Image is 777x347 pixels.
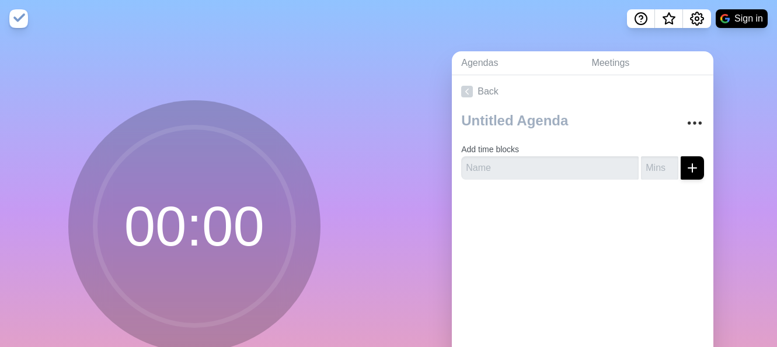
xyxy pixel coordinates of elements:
[683,9,711,28] button: Settings
[720,14,730,23] img: google logo
[461,145,519,154] label: Add time blocks
[641,156,678,180] input: Mins
[452,75,713,108] a: Back
[716,9,768,28] button: Sign in
[683,111,706,135] button: More
[655,9,683,28] button: What’s new
[452,51,582,75] a: Agendas
[461,156,639,180] input: Name
[582,51,713,75] a: Meetings
[9,9,28,28] img: timeblocks logo
[627,9,655,28] button: Help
